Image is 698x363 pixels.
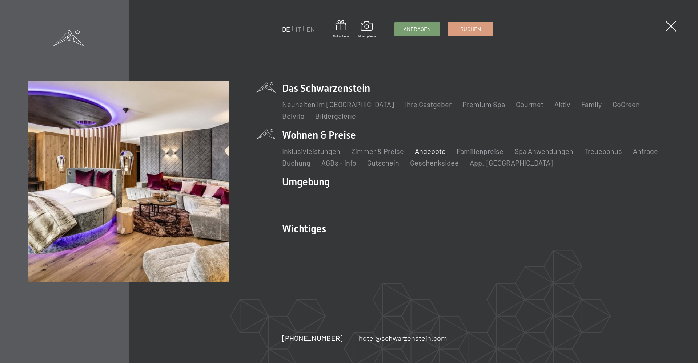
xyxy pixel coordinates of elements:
[613,100,640,109] a: GoGreen
[359,333,447,343] a: hotel@schwarzenstein.com
[282,111,304,120] a: Belvita
[282,333,343,343] a: [PHONE_NUMBER]
[405,100,452,109] a: Ihre Gastgeber
[470,158,553,167] a: App. [GEOGRAPHIC_DATA]
[514,147,573,155] a: Spa Anwendungen
[554,100,570,109] a: Aktiv
[333,33,349,38] span: Gutschein
[395,22,440,36] a: Anfragen
[282,100,394,109] a: Neuheiten im [GEOGRAPHIC_DATA]
[357,33,376,38] span: Bildergalerie
[367,158,399,167] a: Gutschein
[457,147,504,155] a: Familienpreise
[282,25,290,33] a: DE
[448,22,493,36] a: Buchen
[516,100,543,109] a: Gourmet
[415,147,446,155] a: Angebote
[633,147,658,155] a: Anfrage
[306,25,315,33] a: EN
[351,147,404,155] a: Zimmer & Preise
[584,147,622,155] a: Treuebonus
[321,158,356,167] a: AGBs - Info
[282,158,310,167] a: Buchung
[410,158,459,167] a: Geschenksidee
[296,25,301,33] a: IT
[357,21,376,38] a: Bildergalerie
[315,111,356,120] a: Bildergalerie
[581,100,602,109] a: Family
[404,25,431,33] span: Anfragen
[462,100,505,109] a: Premium Spa
[282,147,340,155] a: Inklusivleistungen
[460,25,481,33] span: Buchen
[28,81,229,282] img: Wellnesshotel Südtirol SCHWARZENSTEIN - Wellnessurlaub in den Alpen, Wandern und Wellness
[282,334,343,342] span: [PHONE_NUMBER]
[333,20,349,38] a: Gutschein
